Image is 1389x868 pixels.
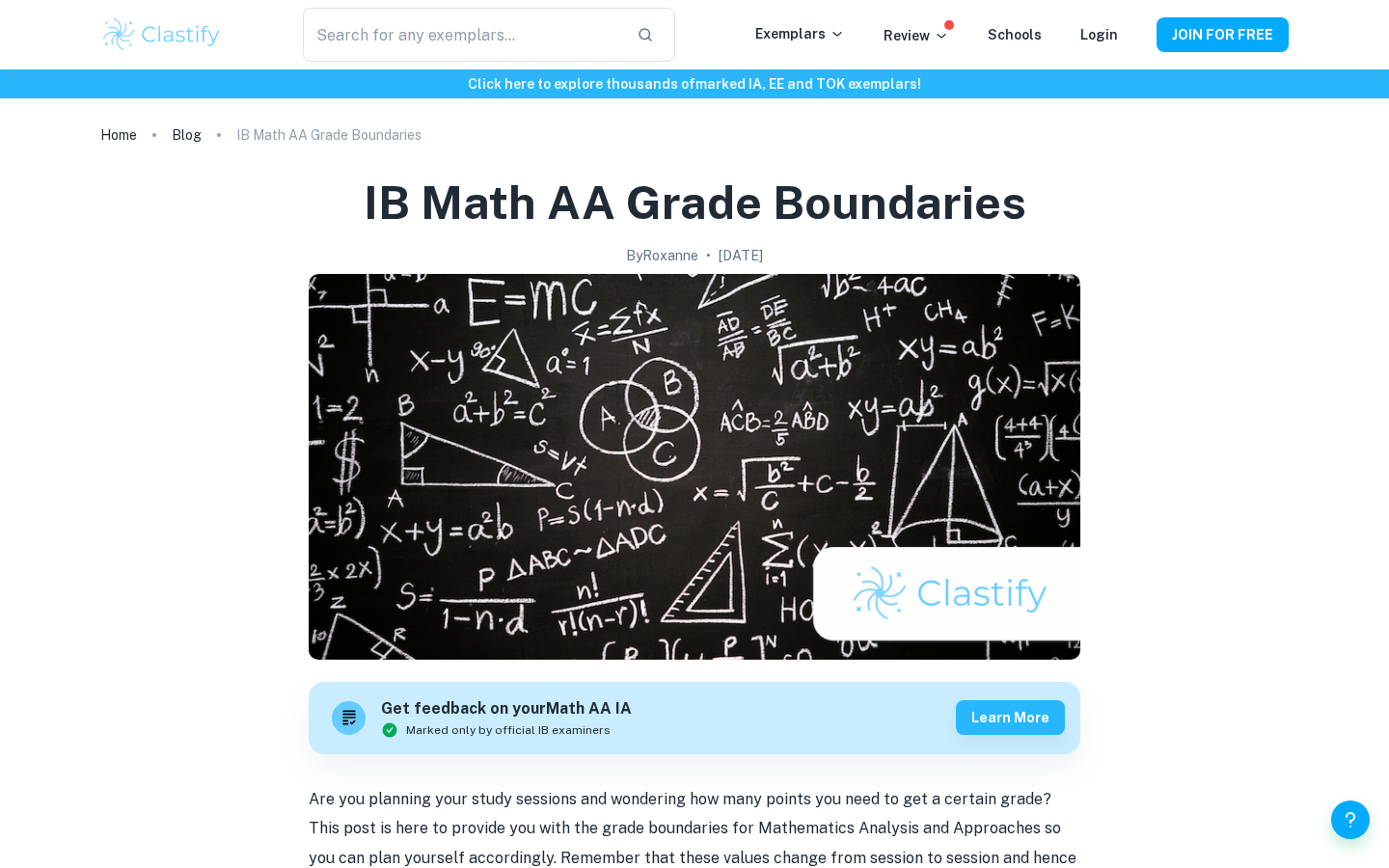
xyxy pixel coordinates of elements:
button: Learn more [956,700,1065,735]
h2: By Roxanne [626,245,698,266]
span: Marked only by official IB examiners [406,721,611,739]
a: Get feedback on yourMath AA IAMarked only by official IB examinersLearn more [309,682,1080,754]
p: IB Math AA Grade Boundaries [236,124,422,146]
a: Blog [172,122,202,149]
a: Schools [988,27,1042,42]
h6: Click here to explore thousands of marked IA, EE and TOK exemplars ! [4,73,1385,95]
a: Login [1080,27,1118,42]
img: IB Math AA Grade Boundaries cover image [309,274,1080,660]
button: Help and Feedback [1331,800,1370,839]
button: JOIN FOR FREE [1157,17,1289,52]
p: Review [884,25,949,46]
a: Home [100,122,137,149]
h2: [DATE] [719,245,763,266]
input: Search for any exemplars... [303,8,621,62]
h6: Get feedback on your Math AA IA [381,697,632,721]
img: Clastify logo [100,15,223,54]
p: • [706,245,711,266]
h1: IB Math AA Grade Boundaries [364,172,1026,233]
p: Exemplars [755,23,845,44]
